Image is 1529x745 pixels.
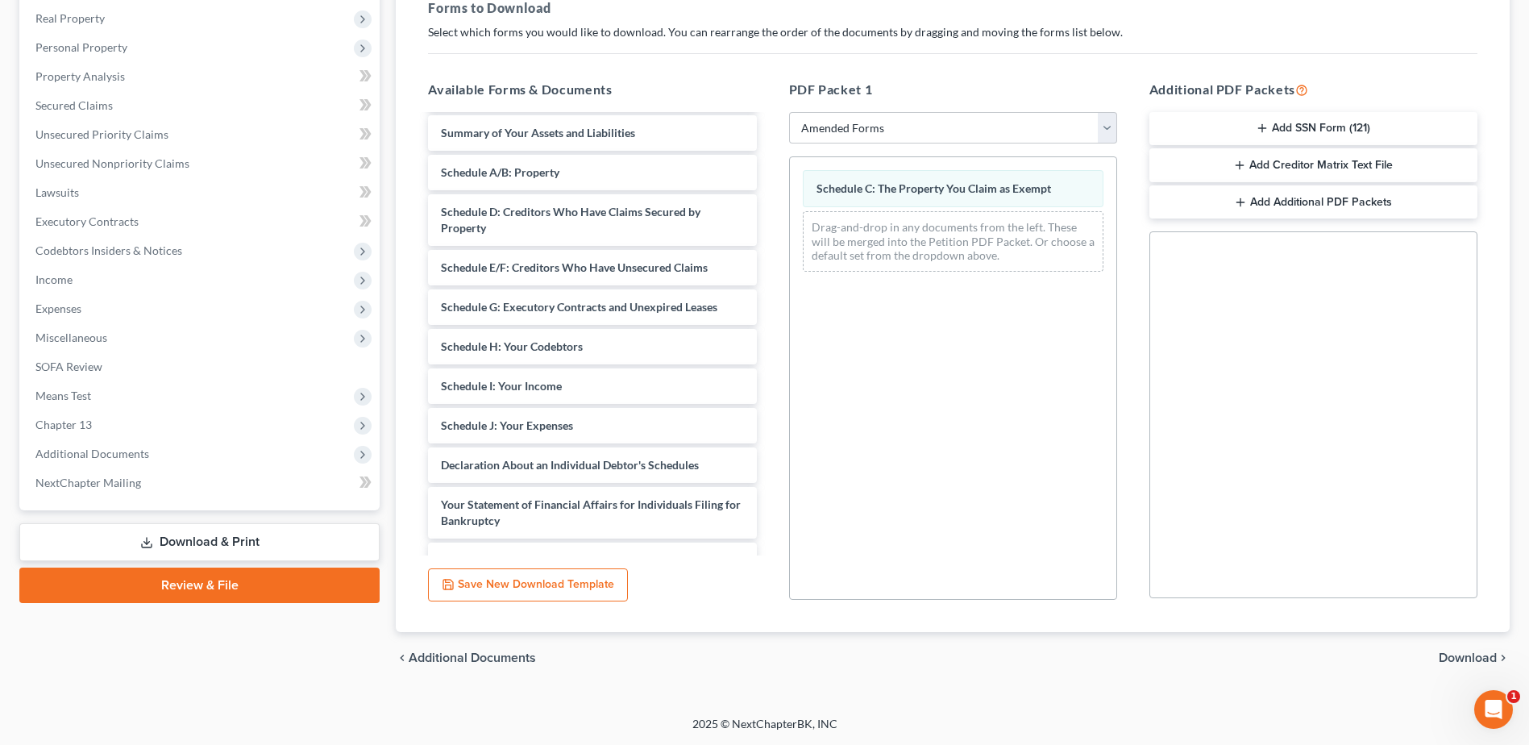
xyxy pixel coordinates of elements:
span: Additional Documents [35,447,149,460]
span: Means Test [35,389,91,402]
span: Executory Contracts [35,214,139,228]
span: NextChapter Mailing [35,476,141,489]
span: Download [1439,651,1497,664]
span: Schedule H: Your Codebtors [441,339,583,353]
span: Personal Property [35,40,127,54]
span: Summary of Your Assets and Liabilities [441,126,635,139]
span: SOFA Review [35,360,102,373]
span: Unsecured Nonpriority Claims [35,156,189,170]
button: Save New Download Template [428,568,628,602]
a: Unsecured Nonpriority Claims [23,149,380,178]
span: 1 [1507,690,1520,703]
span: Schedule A/B: Property [441,165,559,179]
span: Miscellaneous [35,331,107,344]
a: Secured Claims [23,91,380,120]
button: Add Additional PDF Packets [1149,185,1477,219]
a: Property Analysis [23,62,380,91]
span: Codebtors Insiders & Notices [35,243,182,257]
a: Review & File [19,568,380,603]
span: Your Statement of Financial Affairs for Individuals Filing for Bankruptcy [441,497,741,527]
span: Unsecured Priority Claims [35,127,168,141]
span: Schedule C: The Property You Claim as Exempt [816,181,1051,195]
span: Schedule I: Your Income [441,379,562,393]
p: Select which forms you would like to download. You can rearrange the order of the documents by dr... [428,24,1477,40]
button: Add SSN Form (121) [1149,112,1477,146]
iframe: Intercom live chat [1474,690,1513,729]
button: Download chevron_right [1439,651,1510,664]
span: Lawsuits [35,185,79,199]
h5: PDF Packet 1 [789,80,1117,99]
button: Add Creditor Matrix Text File [1149,148,1477,182]
div: Drag-and-drop in any documents from the left. These will be merged into the Petition PDF Packet. ... [803,211,1103,272]
span: Secured Claims [35,98,113,112]
span: Additional Documents [409,651,536,664]
i: chevron_left [396,651,409,664]
a: chevron_left Additional Documents [396,651,536,664]
a: NextChapter Mailing [23,468,380,497]
span: Schedule J: Your Expenses [441,418,573,432]
span: Income [35,273,73,286]
span: Property Analysis [35,69,125,83]
h5: Available Forms & Documents [428,80,756,99]
i: chevron_right [1497,651,1510,664]
a: Download & Print [19,523,380,561]
a: Unsecured Priority Claims [23,120,380,149]
a: Executory Contracts [23,207,380,236]
span: Chapter 13 [35,418,92,431]
a: Lawsuits [23,178,380,207]
span: Schedule G: Executory Contracts and Unexpired Leases [441,300,717,314]
span: Expenses [35,302,81,315]
span: Schedule E/F: Creditors Who Have Unsecured Claims [441,260,708,274]
div: 2025 © NextChapterBK, INC [305,716,1224,745]
span: Schedule D: Creditors Who Have Claims Secured by Property [441,205,700,235]
span: Declaration About an Individual Debtor's Schedules [441,458,699,472]
span: Chapter 13 Statement of Your Current Monthly Income [441,553,717,567]
a: SOFA Review [23,352,380,381]
h5: Additional PDF Packets [1149,80,1477,99]
span: Real Property [35,11,105,25]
